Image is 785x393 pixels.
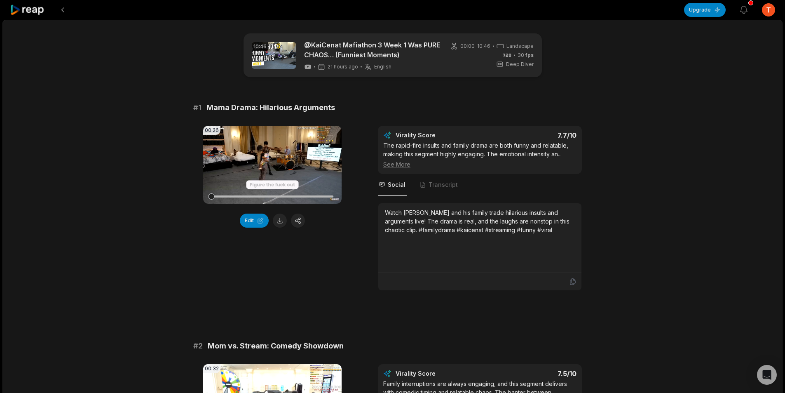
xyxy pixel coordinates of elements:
div: See More [383,160,576,169]
span: Mom vs. Stream: Comedy Showdown [208,340,344,352]
div: Watch [PERSON_NAME] and his family trade hilarious insults and arguments live! The drama is real,... [385,208,575,234]
nav: Tabs [378,174,582,196]
span: # 2 [193,340,203,352]
span: Transcript [429,181,458,189]
div: The rapid-fire insults and family drama are both funny and relatable, making this segment highly ... [383,141,576,169]
span: 00:00 - 10:46 [460,42,490,50]
span: Social [388,181,405,189]
div: Open Intercom Messenger [757,365,777,385]
div: Virality Score [396,131,484,139]
div: 7.7 /10 [488,131,577,139]
a: @KaiCenat Mafiathon 3 Week 1 Was PURE CHAOS… (Funniest Moments) [304,40,441,60]
span: 21 hours ago [328,64,358,70]
div: 7.5 /10 [488,369,577,378]
span: fps [525,52,534,58]
span: Deep Diver [506,61,534,68]
video: Your browser does not support mp4 format. [203,126,342,204]
span: # 1 [193,102,202,113]
div: Virality Score [396,369,484,378]
span: Mama Drama: Hilarious Arguments [206,102,335,113]
button: Edit [240,214,269,228]
button: Upgrade [684,3,726,17]
span: English [374,64,391,70]
span: 30 [518,52,534,59]
span: Landscape [506,42,534,50]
